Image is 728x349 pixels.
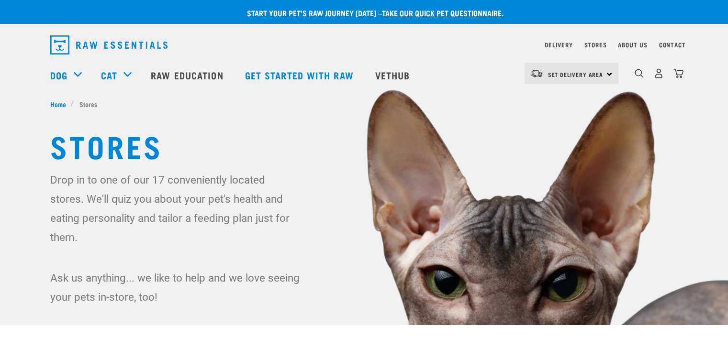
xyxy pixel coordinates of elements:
a: Delivery [545,43,572,46]
img: user.png [654,68,664,78]
h1: Stores [50,128,678,163]
p: Drop in to one of our 17 conveniently located stores. We'll quiz you about your pet's health and ... [50,170,302,247]
a: Stores [584,43,607,46]
img: home-icon-1@2x.png [635,69,644,78]
img: van-moving.png [530,69,543,78]
a: Raw Education [141,56,235,94]
p: Ask us anything... we like to help and we love seeing your pets in-store, too! [50,268,302,306]
span: Home [50,99,66,109]
nav: dropdown navigation [43,32,686,58]
img: home-icon@2x.png [673,68,683,78]
img: Raw Essentials Logo [50,35,168,55]
a: About Us [618,43,647,46]
span: Set Delivery Area [548,73,604,76]
a: Dog [50,68,67,82]
a: Contact [659,43,686,46]
nav: breadcrumbs [50,99,678,109]
a: take our quick pet questionnaire. [382,11,504,15]
a: Vethub [366,56,422,94]
a: Cat [101,68,117,82]
a: Home [50,99,71,109]
a: Get started with Raw [235,56,366,94]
